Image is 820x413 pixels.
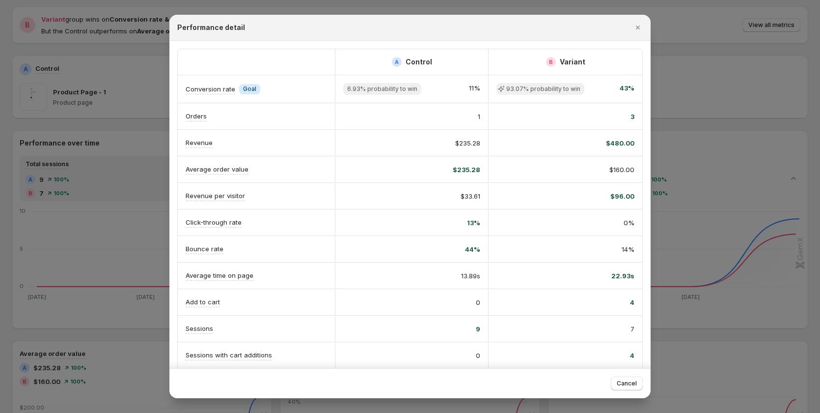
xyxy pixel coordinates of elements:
[186,191,245,201] p: Revenue per visitor
[395,59,399,65] h2: A
[461,271,480,281] span: 13.89s
[186,350,272,360] p: Sessions with cart additions
[186,297,220,307] p: Add to cart
[610,191,634,201] span: $96.00
[549,59,553,65] h2: B
[467,218,480,228] span: 13%
[177,23,245,32] h2: Performance detail
[624,218,634,228] span: 0%
[455,138,480,148] span: $235.28
[347,85,417,93] span: 6.93% probability to win
[620,83,634,95] span: 43%
[186,164,248,174] p: Average order value
[631,21,645,34] button: Close
[453,165,480,175] span: $235.28
[606,138,634,148] span: $480.00
[630,324,634,334] span: 7
[611,271,634,281] span: 22.93s
[630,112,634,121] span: 3
[478,112,480,121] span: 1
[186,111,207,121] p: Orders
[243,85,256,93] span: Goal
[476,324,480,334] span: 9
[476,297,480,307] span: 0
[186,217,242,227] p: Click-through rate
[617,380,637,387] span: Cancel
[461,191,480,201] span: $33.61
[469,83,480,95] span: 11%
[476,351,480,360] span: 0
[186,84,235,94] p: Conversion rate
[465,244,480,254] span: 44%
[560,57,585,67] h2: Variant
[186,138,213,147] p: Revenue
[506,85,580,93] span: 93.07% probability to win
[186,244,223,254] p: Bounce rate
[406,57,432,67] h2: Control
[622,244,634,254] span: 14%
[186,324,213,333] p: Sessions
[611,377,643,390] button: Cancel
[630,297,634,307] span: 4
[630,351,634,360] span: 4
[186,270,253,280] p: Average time on page
[609,165,634,175] span: $160.00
